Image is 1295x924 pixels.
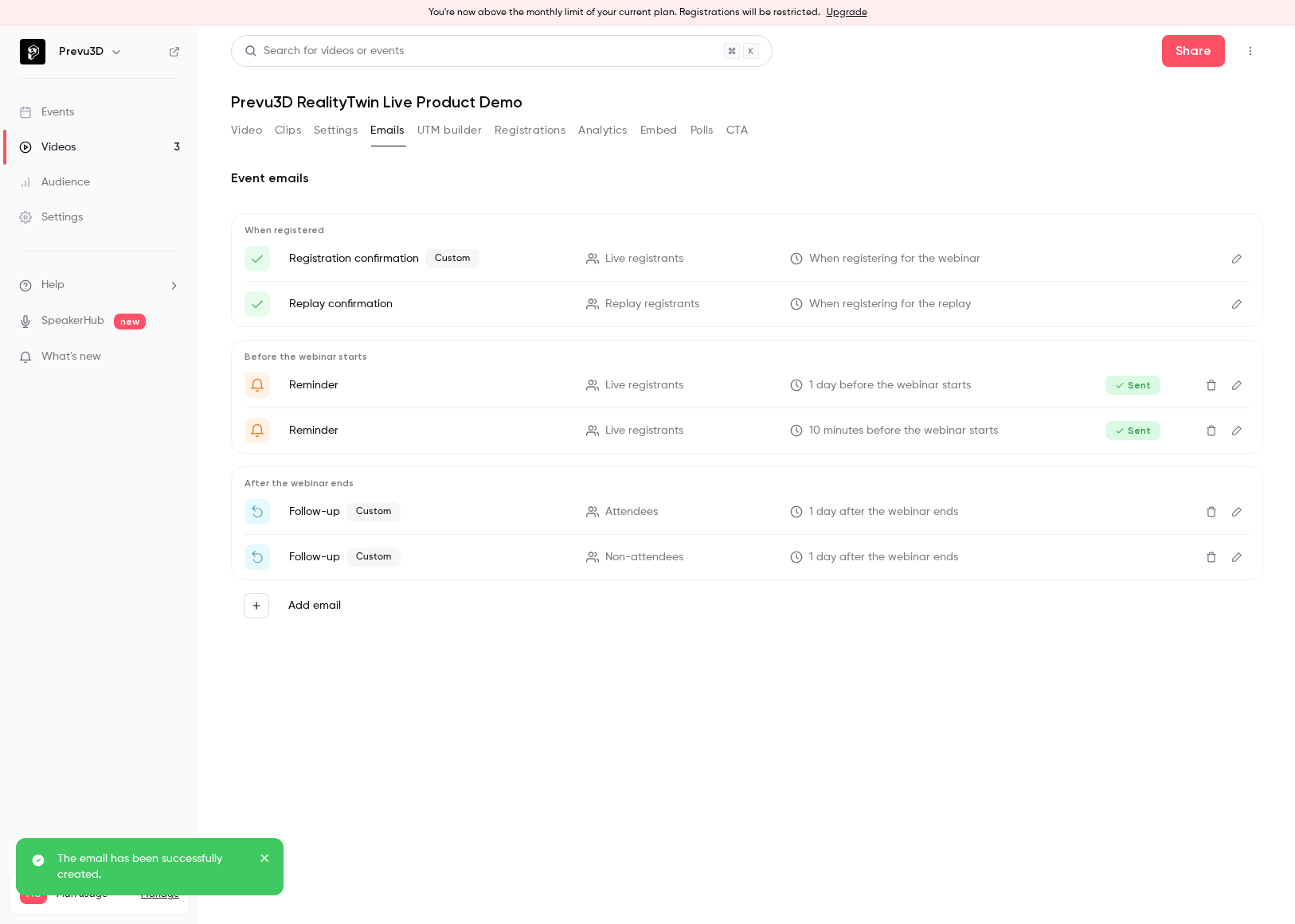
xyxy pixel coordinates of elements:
[57,851,248,883] p: The email has been successfully created.
[19,277,180,294] li: help-dropdown-opener
[346,502,401,521] span: Custom
[59,44,104,60] h6: Prevu3D
[245,246,1250,271] li: Here's your access link to {{ event_name }}!
[289,377,567,393] p: Reminder
[245,224,1250,236] p: When registered
[1224,418,1250,443] button: Edit
[726,118,748,143] button: CTA
[245,291,1250,317] li: Here's your access link to {{ event_name }}!
[245,43,404,60] div: Search for videos or events
[1224,544,1250,570] button: Edit
[1224,246,1250,271] button: Edit
[417,118,482,143] button: UTM builder
[289,548,567,567] p: Follow-up
[41,313,104,329] a: SpeakerHub
[827,6,867,19] a: Upgrade
[809,549,958,566] span: 1 day after the webinar ends
[425,249,479,268] span: Custom
[19,174,90,190] div: Audience
[640,118,678,143] button: Embed
[288,598,341,614] label: Add email
[19,139,76,155] div: Videos
[245,372,1250,398] li: {{ event_name }} is about to go live
[161,350,180,365] iframe: Noticeable Trigger
[605,251,683,267] span: Live registrants
[231,169,1263,188] h2: Event emails
[1199,544,1224,570] button: Delete
[1199,418,1224,443] button: Delete
[1224,372,1250,398] button: Edit
[691,118,714,143] button: Polls
[245,499,1250,524] li: Thanks for attending {{ event_name }}
[346,548,401,567] span: Custom
[1162,35,1225,67] button: Share
[41,277,65,294] span: Help
[809,377,971,394] span: 1 day before the webinar starts
[605,549,683,566] span: Non-attendees
[605,296,699,313] span: Replay registrants
[245,544,1250,570] li: Watch the replay of {{ event_name }}
[260,851,271,870] button: close
[231,118,262,143] button: Video
[1105,421,1160,440] span: Sent
[809,251,980,267] span: When registering for the webinar
[245,350,1250,363] p: Before the webinar starts
[41,349,101,365] span: What's new
[578,118,628,143] button: Analytics
[1238,38,1263,64] button: Top Bar Actions
[605,423,683,439] span: Live registrants
[1224,291,1250,317] button: Edit
[20,39,45,64] img: Prevu3D
[809,504,958,520] span: 1 day after the webinar ends
[314,118,358,143] button: Settings
[605,504,658,520] span: Attendees
[245,477,1250,489] p: After the webinar ends
[809,296,971,313] span: When registering for the replay
[495,118,565,143] button: Registrations
[289,249,567,268] p: Registration confirmation
[245,418,1250,443] li: {{ event_name }} is about to go live
[1199,499,1224,524] button: Delete
[19,209,83,225] div: Settings
[605,377,683,394] span: Live registrants
[370,118,404,143] button: Emails
[289,502,567,521] p: Follow-up
[289,423,567,439] p: Reminder
[1105,376,1160,395] span: Sent
[809,423,998,439] span: 10 minutes before the webinar starts
[1199,372,1224,398] button: Delete
[114,314,146,329] span: new
[1224,499,1250,524] button: Edit
[19,104,74,120] div: Events
[231,92,1263,111] h1: Prevu3D RealityTwin Live Product Demo
[275,118,301,143] button: Clips
[289,296,567,312] p: Replay confirmation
